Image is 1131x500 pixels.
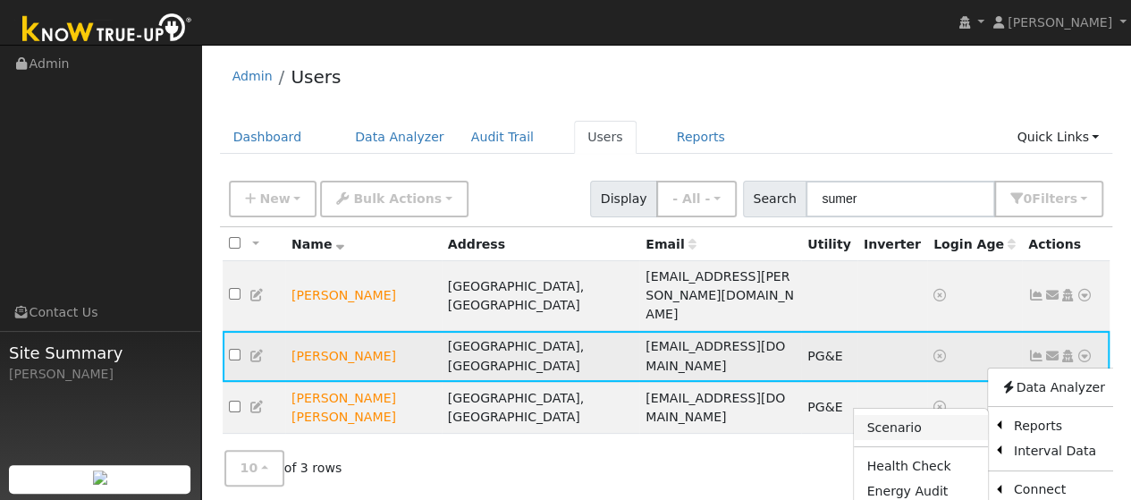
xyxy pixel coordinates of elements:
a: Quick Links [1003,121,1112,154]
span: [EMAIL_ADDRESS][DOMAIN_NAME] [646,339,785,372]
a: Users [291,66,341,88]
a: Audit Trail [458,121,547,154]
a: Interval Data [1001,438,1118,463]
a: Login As [1059,288,1076,302]
span: Site Summary [9,341,191,365]
div: Address [448,235,633,254]
input: Search [806,181,995,217]
span: [EMAIL_ADDRESS][PERSON_NAME][DOMAIN_NAME] [646,269,794,321]
a: navneetjohal@gmail.com [1044,347,1060,366]
td: Lead [285,331,442,382]
span: Email [646,237,696,251]
td: [GEOGRAPHIC_DATA], [GEOGRAPHIC_DATA] [442,261,639,331]
a: Other actions [1076,347,1093,366]
button: New [229,181,317,217]
img: retrieve [93,470,107,485]
td: Lead [285,382,442,433]
div: Inverter [864,235,921,254]
span: Filter [1032,191,1077,206]
a: Health Check Report [854,454,987,479]
span: New [259,191,290,206]
button: 10 [224,450,284,487]
a: Data Analyzer [988,375,1118,400]
button: 0Filters [994,181,1103,217]
span: PG&E [807,400,842,414]
a: sumer.johal@gmail.com [1044,286,1060,305]
span: Display [590,181,657,217]
a: Edit User [249,288,266,302]
span: of 3 rows [224,450,342,487]
td: Lead [285,261,442,331]
td: [GEOGRAPHIC_DATA], [GEOGRAPHIC_DATA] [442,382,639,433]
a: Admin [232,69,273,83]
a: Users [574,121,637,154]
span: [PERSON_NAME] [1008,15,1112,30]
span: [EMAIL_ADDRESS][DOMAIN_NAME] [646,391,785,424]
span: s [1069,191,1076,206]
td: [GEOGRAPHIC_DATA], [GEOGRAPHIC_DATA] [442,331,639,382]
a: Reports [1001,413,1118,438]
a: Dashboard [220,121,316,154]
button: - All - [656,181,737,217]
a: Show Graph [1028,349,1044,363]
button: Bulk Actions [320,181,468,217]
span: 10 [241,461,258,475]
a: Reports [663,121,739,154]
a: Scenario Report [854,415,987,440]
a: No login access [933,288,950,302]
a: No login access [933,349,950,363]
a: Login As [1059,349,1076,363]
a: Not connected [1028,288,1044,302]
span: Search [743,181,806,217]
div: Utility [807,235,851,254]
a: Other actions [1076,286,1093,305]
img: Know True-Up [13,10,201,50]
a: Edit User [249,400,266,414]
a: Edit User [249,349,266,363]
a: No login access [933,400,950,414]
a: Data Analyzer [342,121,458,154]
div: [PERSON_NAME] [9,365,191,384]
span: Days since last login [933,237,1016,251]
span: PG&E [807,349,842,363]
span: Name [291,237,344,251]
div: Actions [1028,235,1103,254]
span: Bulk Actions [353,191,442,206]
